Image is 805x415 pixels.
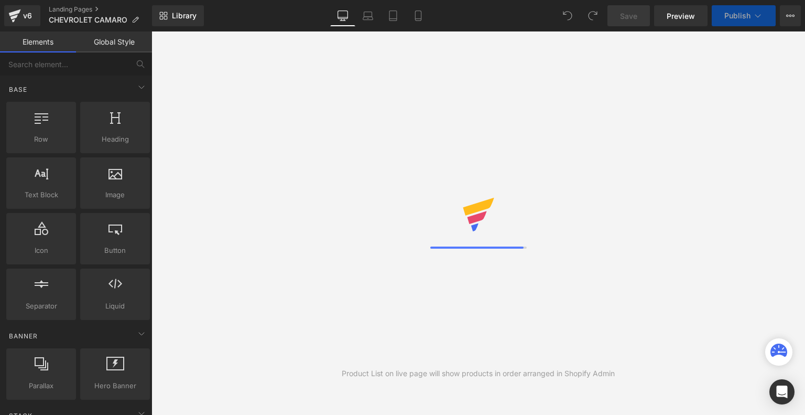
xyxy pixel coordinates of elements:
span: Row [9,134,73,145]
span: Save [620,10,637,22]
div: Product List on live page will show products in order arranged in Shopify Admin [342,368,615,379]
button: More [780,5,801,26]
span: Liquid [83,301,147,312]
a: Laptop [355,5,380,26]
a: Global Style [76,31,152,52]
span: Button [83,245,147,256]
span: CHEVROLET CAMARO [49,16,127,24]
div: Open Intercom Messenger [769,379,795,405]
span: Text Block [9,189,73,200]
span: Parallax [9,380,73,391]
a: Landing Pages [49,5,152,14]
a: New Library [152,5,204,26]
a: Preview [654,5,708,26]
span: Heading [83,134,147,145]
div: v6 [21,9,34,23]
button: Undo [557,5,578,26]
button: Redo [582,5,603,26]
a: Mobile [406,5,431,26]
span: Preview [667,10,695,22]
span: Separator [9,301,73,312]
span: Hero Banner [83,380,147,391]
span: Banner [8,331,39,341]
span: Icon [9,245,73,256]
a: Tablet [380,5,406,26]
span: Base [8,84,28,94]
span: Publish [724,12,750,20]
button: Publish [712,5,776,26]
span: Library [172,11,197,20]
a: v6 [4,5,40,26]
span: Image [83,189,147,200]
a: Desktop [330,5,355,26]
